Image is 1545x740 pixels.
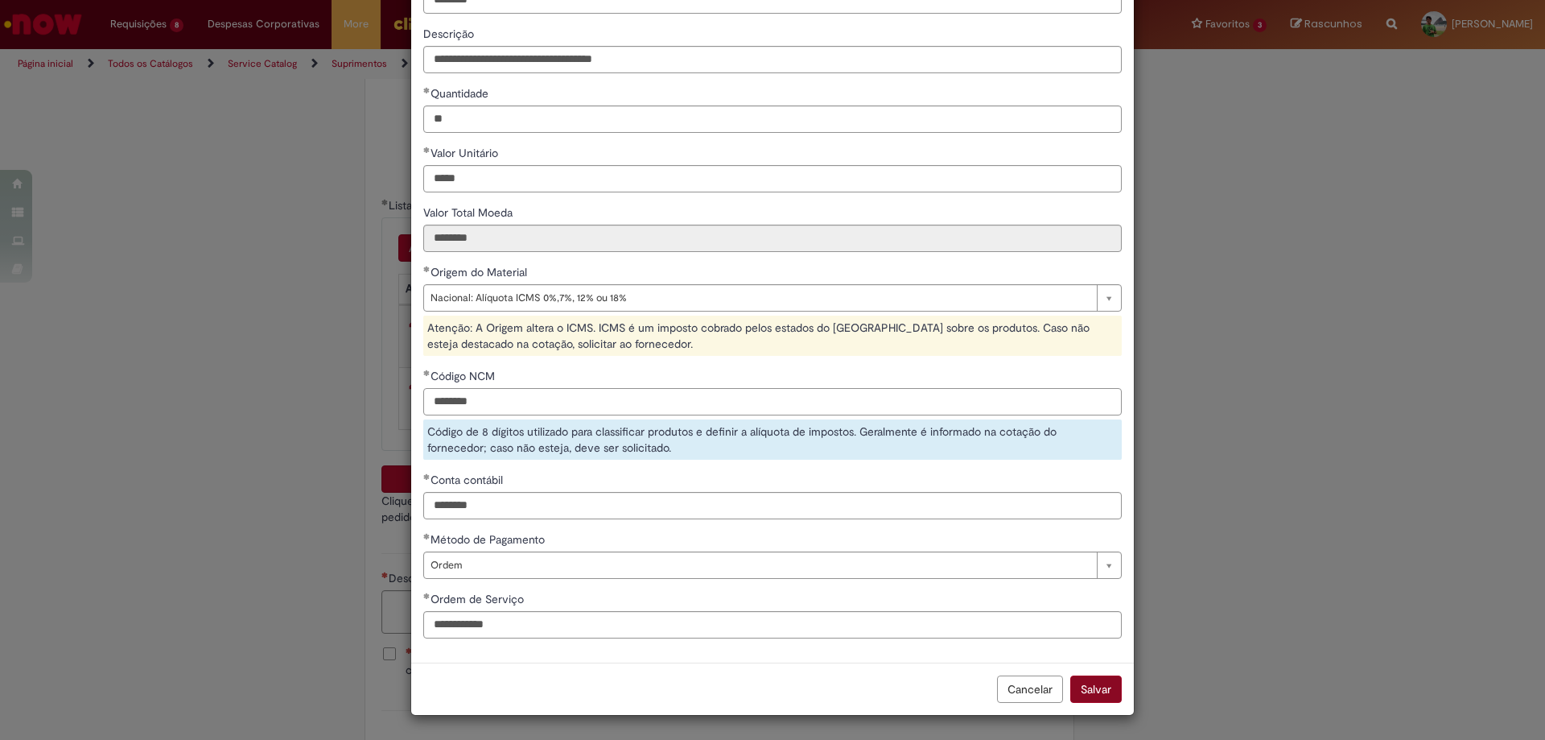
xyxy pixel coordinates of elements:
[431,369,498,383] span: Código NCM
[423,420,1122,460] div: Código de 8 dígitos utilizado para classificar produtos e definir a alíquota de impostos. Geralme...
[423,46,1122,73] input: Descrição
[431,265,530,279] span: Origem do Material
[431,552,1089,578] span: Ordem
[423,266,431,272] span: Obrigatório Preenchido
[431,532,548,547] span: Método de Pagamento
[423,147,431,153] span: Obrigatório Preenchido
[431,146,501,160] span: Valor Unitário
[423,316,1122,356] div: Atenção: A Origem altera o ICMS. ICMS é um imposto cobrado pelos estados do [GEOGRAPHIC_DATA] sob...
[423,611,1122,639] input: Ordem de Serviço
[423,388,1122,415] input: Código NCM
[423,533,431,539] span: Obrigatório Preenchido
[423,87,431,93] span: Obrigatório Preenchido
[423,492,1122,519] input: Conta contábil
[431,86,492,101] span: Quantidade
[423,370,431,376] span: Obrigatório Preenchido
[1070,676,1122,703] button: Salvar
[423,225,1122,252] input: Valor Total Moeda
[423,165,1122,192] input: Valor Unitário
[423,105,1122,133] input: Quantidade
[423,205,516,220] span: Somente leitura - Valor Total Moeda
[431,285,1089,311] span: Nacional: Alíquota ICMS 0%,7%, 12% ou 18%
[431,473,506,487] span: Conta contábil
[431,592,527,606] span: Ordem de Serviço
[423,593,431,599] span: Obrigatório Preenchido
[423,27,477,41] span: Descrição
[997,676,1063,703] button: Cancelar
[423,473,431,480] span: Obrigatório Preenchido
